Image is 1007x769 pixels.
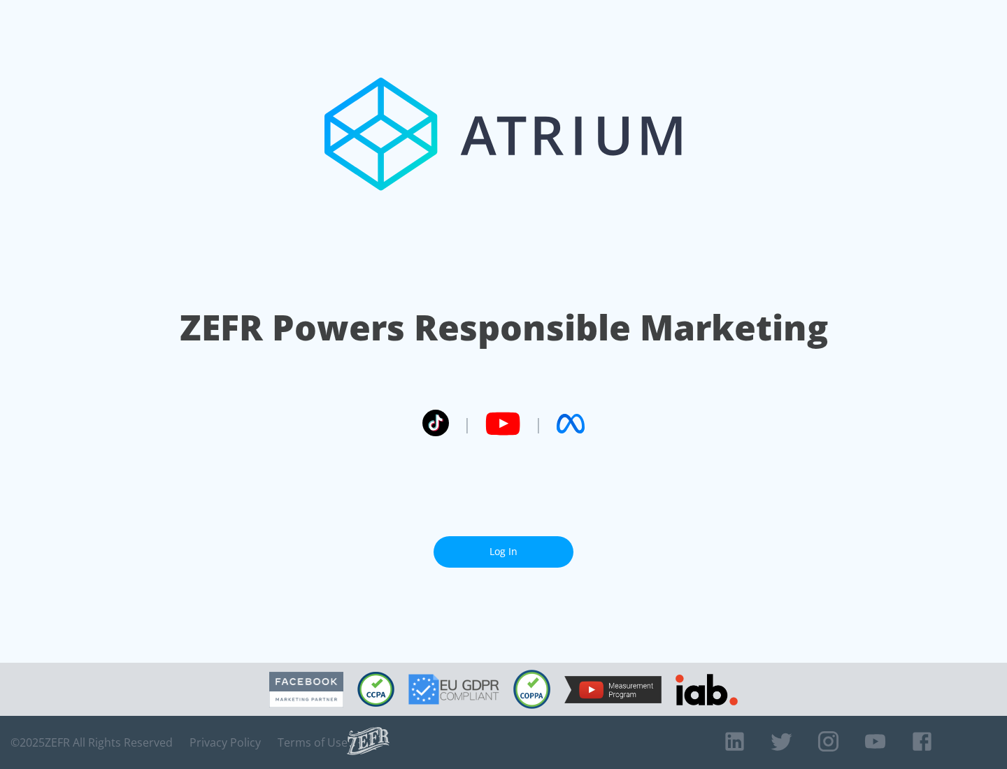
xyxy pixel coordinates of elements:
img: CCPA Compliant [357,672,394,707]
span: © 2025 ZEFR All Rights Reserved [10,735,173,749]
a: Privacy Policy [190,735,261,749]
img: COPPA Compliant [513,670,550,709]
h1: ZEFR Powers Responsible Marketing [180,303,828,352]
img: IAB [676,674,738,705]
span: | [463,413,471,434]
img: YouTube Measurement Program [564,676,662,703]
span: | [534,413,543,434]
img: Facebook Marketing Partner [269,672,343,707]
a: Log In [434,536,573,568]
a: Terms of Use [278,735,348,749]
img: GDPR Compliant [408,674,499,705]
